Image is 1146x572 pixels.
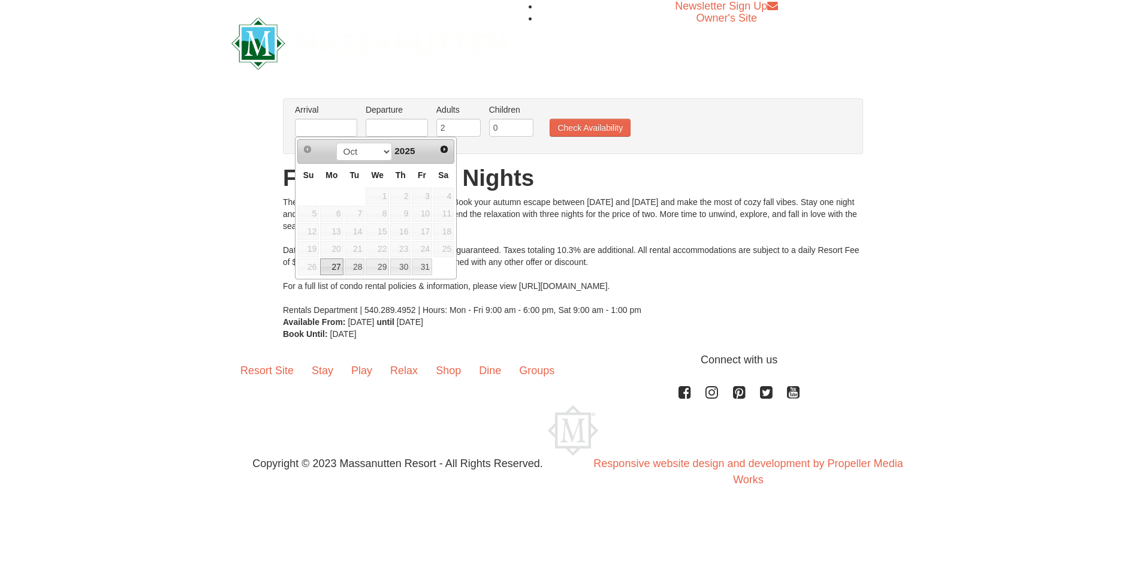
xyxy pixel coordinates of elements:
[366,258,389,275] a: 29
[283,317,346,327] strong: Available From:
[298,258,319,275] span: 26
[433,240,454,258] td: unAvailable
[412,188,432,204] span: 3
[231,352,915,368] p: Connect with us
[366,223,389,240] span: 15
[412,223,432,240] span: 17
[390,258,411,276] td: available
[345,258,365,275] a: 28
[222,456,573,472] p: Copyright © 2023 Massanutten Resort - All Rights Reserved.
[412,258,432,275] a: 31
[283,166,863,190] h1: Falling for More Nights
[412,206,432,222] span: 10
[394,146,415,156] span: 2025
[303,144,312,154] span: Prev
[344,240,366,258] td: unAvailable
[231,17,506,70] img: Massanutten Resort Logo
[550,119,631,137] button: Check Availability
[376,317,394,327] strong: until
[696,12,757,24] a: Owner's Site
[297,205,319,223] td: unAvailable
[433,223,454,240] span: 18
[365,187,390,205] td: unAvailable
[548,405,598,456] img: Massanutten Resort Logo
[349,170,359,180] span: Tuesday
[231,28,506,56] a: Massanutten Resort
[283,329,328,339] strong: Book Until:
[390,240,411,258] td: unAvailable
[330,329,357,339] span: [DATE]
[593,457,903,486] a: Responsive website design and development by Propeller Media Works
[344,258,366,276] td: available
[297,258,319,276] td: unAvailable
[342,352,381,389] a: Play
[344,222,366,240] td: unAvailable
[433,222,454,240] td: unAvailable
[411,222,433,240] td: unAvailable
[427,352,470,389] a: Shop
[297,240,319,258] td: unAvailable
[411,258,433,276] td: available
[418,170,426,180] span: Friday
[390,223,411,240] span: 16
[433,205,454,223] td: unAvailable
[412,241,432,258] span: 24
[381,352,427,389] a: Relax
[299,141,316,158] a: Prev
[510,352,563,389] a: Groups
[366,241,389,258] span: 22
[371,170,384,180] span: Wednesday
[344,205,366,223] td: unAvailable
[345,206,365,222] span: 7
[411,187,433,205] td: unAvailable
[433,188,454,204] span: 4
[320,258,343,275] a: 27
[345,223,365,240] span: 14
[397,317,423,327] span: [DATE]
[390,258,411,275] a: 30
[320,241,343,258] span: 20
[366,188,389,204] span: 1
[390,205,411,223] td: unAvailable
[345,241,365,258] span: 21
[433,206,454,222] span: 11
[436,141,453,158] a: Next
[366,206,389,222] span: 8
[396,170,406,180] span: Thursday
[303,352,342,389] a: Stay
[298,241,319,258] span: 19
[320,223,343,240] span: 13
[365,205,390,223] td: unAvailable
[439,144,449,154] span: Next
[231,352,303,389] a: Resort Site
[325,170,337,180] span: Monday
[283,196,863,316] div: The longer you stay, the more nights you get! Book your autumn escape between [DATE] and [DATE] a...
[298,223,319,240] span: 12
[295,104,357,116] label: Arrival
[366,104,428,116] label: Departure
[489,104,533,116] label: Children
[348,317,374,327] span: [DATE]
[390,188,411,204] span: 2
[438,170,448,180] span: Saturday
[470,352,510,389] a: Dine
[411,205,433,223] td: unAvailable
[319,258,343,276] td: available
[411,240,433,258] td: unAvailable
[319,240,343,258] td: unAvailable
[297,222,319,240] td: unAvailable
[390,206,411,222] span: 9
[365,222,390,240] td: unAvailable
[390,187,411,205] td: unAvailable
[390,241,411,258] span: 23
[319,222,343,240] td: unAvailable
[320,206,343,222] span: 6
[433,187,454,205] td: unAvailable
[390,222,411,240] td: unAvailable
[365,258,390,276] td: available
[298,206,319,222] span: 5
[319,205,343,223] td: unAvailable
[365,240,390,258] td: unAvailable
[303,170,314,180] span: Sunday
